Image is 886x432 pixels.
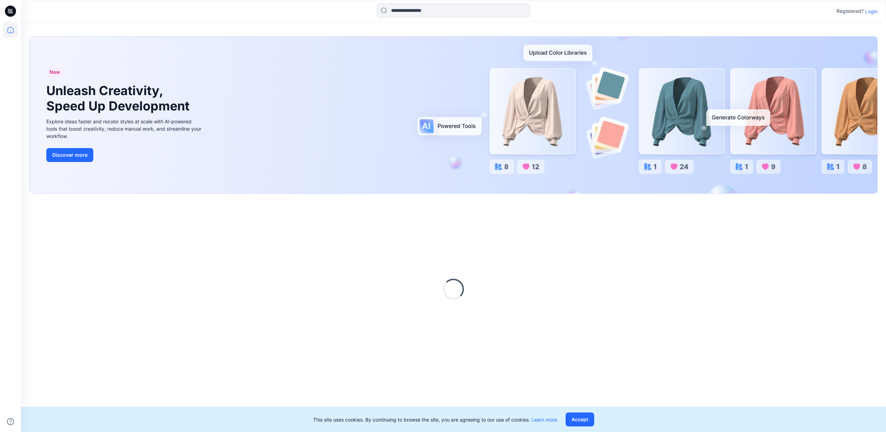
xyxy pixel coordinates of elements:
[49,68,60,76] span: New
[865,8,878,15] p: Login
[313,416,557,423] p: This site uses cookies. By continuing to browse the site, you are agreeing to our use of cookies.
[46,148,93,162] button: Discover more
[837,7,864,15] p: Registered?
[46,83,193,113] h1: Unleash Creativity, Speed Up Development
[46,118,203,140] div: Explore ideas faster and recolor styles at scale with AI-powered tools that boost creativity, red...
[46,148,203,162] a: Discover more
[566,412,594,426] button: Accept
[531,417,557,423] a: Learn more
